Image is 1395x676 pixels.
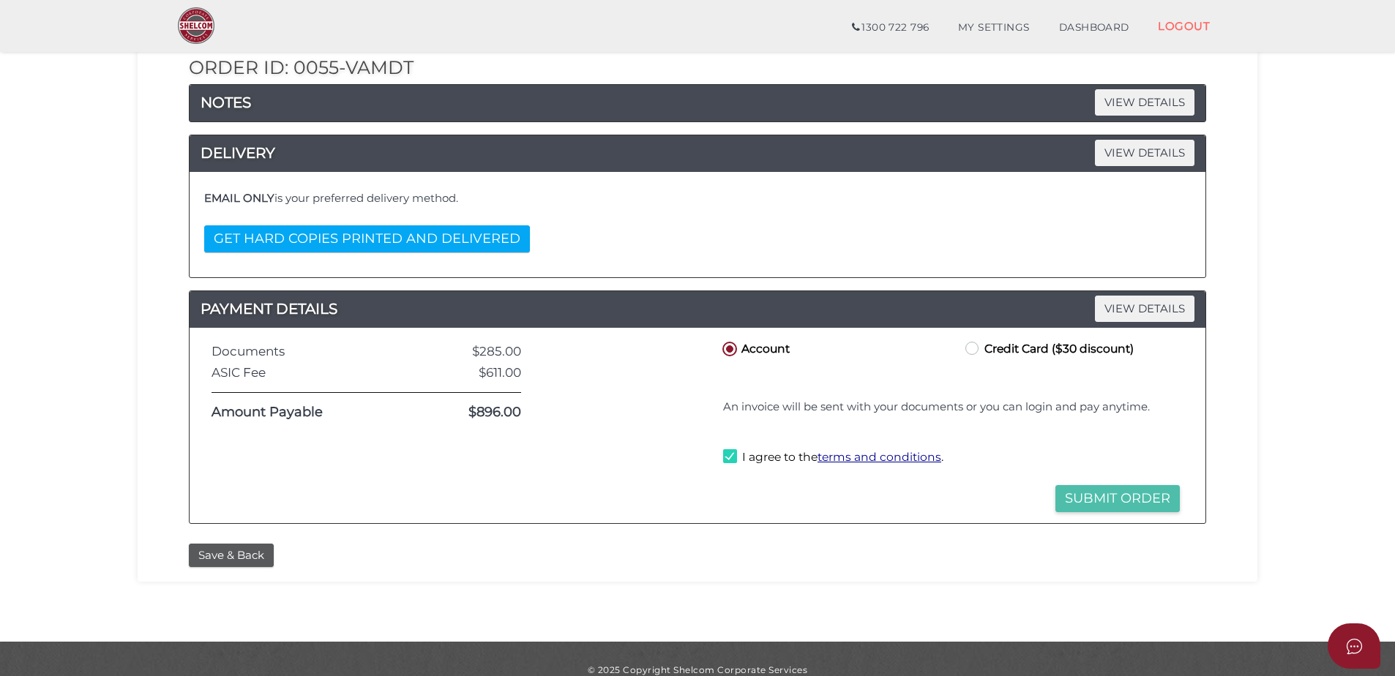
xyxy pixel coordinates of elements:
[723,449,943,467] label: I agree to the .
[962,339,1134,357] label: Credit Card ($30 discount)
[190,91,1205,114] a: NOTESVIEW DETAILS
[943,13,1044,42] a: MY SETTINGS
[201,345,414,358] div: Documents
[189,58,1206,78] h2: Order ID: 0055-VAmDT
[1143,11,1224,41] a: LOGOUT
[414,366,532,380] div: $611.00
[204,191,274,205] b: EMAIL ONLY
[719,339,790,357] label: Account
[189,544,274,568] button: Save & Back
[1095,140,1194,165] span: VIEW DETAILS
[201,366,414,380] div: ASIC Fee
[723,401,1180,413] h4: An invoice will be sent with your documents or you can login and pay anytime.
[414,405,532,420] div: $896.00
[190,297,1205,320] a: PAYMENT DETAILSVIEW DETAILS
[1055,485,1180,512] button: Submit Order
[190,141,1205,165] a: DELIVERYVIEW DETAILS
[204,225,530,252] button: GET HARD COPIES PRINTED AND DELIVERED
[190,91,1205,114] h4: NOTES
[1095,89,1194,115] span: VIEW DETAILS
[204,192,1191,205] h4: is your preferred delivery method.
[837,13,943,42] a: 1300 722 796
[414,345,532,358] div: $285.00
[201,405,414,420] div: Amount Payable
[190,297,1205,320] h4: PAYMENT DETAILS
[1095,296,1194,321] span: VIEW DETAILS
[1328,623,1380,669] button: Open asap
[1044,13,1144,42] a: DASHBOARD
[149,664,1246,676] div: © 2025 Copyright Shelcom Corporate Services
[190,141,1205,165] h4: DELIVERY
[818,450,941,464] a: terms and conditions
